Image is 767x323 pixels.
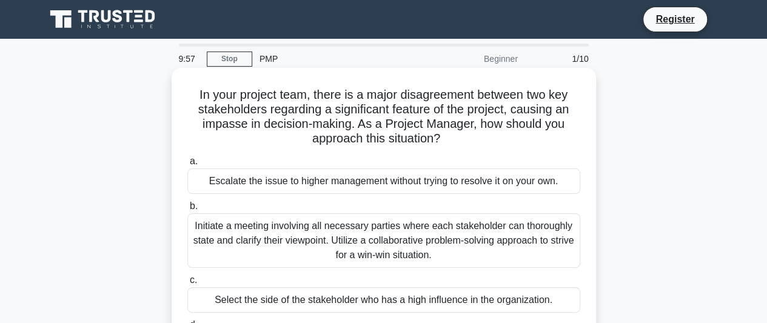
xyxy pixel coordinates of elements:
[525,47,596,71] div: 1/10
[190,156,198,166] span: a.
[187,213,580,268] div: Initiate a meeting involving all necessary parties where each stakeholder can thoroughly state an...
[419,47,525,71] div: Beginner
[187,168,580,194] div: Escalate the issue to higher management without trying to resolve it on your own.
[190,201,198,211] span: b.
[648,12,702,27] a: Register
[190,275,197,285] span: c.
[252,47,419,71] div: PMP
[187,287,580,313] div: Select the side of the stakeholder who has a high influence in the organization.
[172,47,207,71] div: 9:57
[207,52,252,67] a: Stop
[186,87,581,147] h5: In your project team, there is a major disagreement between two key stakeholders regarding a sign...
